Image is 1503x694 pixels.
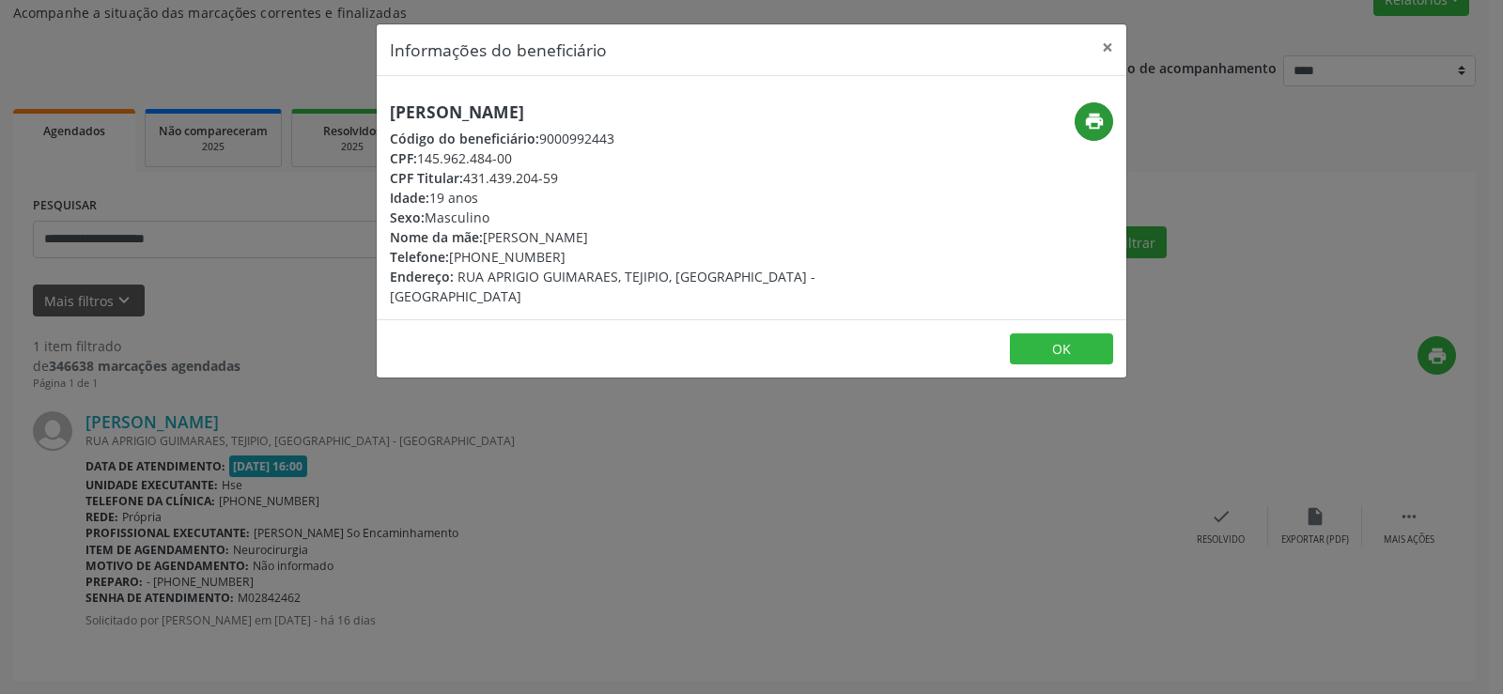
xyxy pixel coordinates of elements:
[390,268,454,285] span: Endereço:
[390,247,863,267] div: [PHONE_NUMBER]
[390,208,425,226] span: Sexo:
[390,38,607,62] h5: Informações do beneficiário
[390,268,815,305] span: RUA APRIGIO GUIMARAES, TEJIPIO, [GEOGRAPHIC_DATA] - [GEOGRAPHIC_DATA]
[390,189,429,207] span: Idade:
[390,248,449,266] span: Telefone:
[390,168,863,188] div: 431.439.204-59
[390,148,863,168] div: 145.962.484-00
[390,228,483,246] span: Nome da mãe:
[390,188,863,208] div: 19 anos
[390,130,539,147] span: Código do beneficiário:
[390,129,863,148] div: 9000992443
[390,102,863,122] h5: [PERSON_NAME]
[390,169,463,187] span: CPF Titular:
[1010,333,1113,365] button: OK
[390,208,863,227] div: Masculino
[1089,24,1126,70] button: Close
[390,149,417,167] span: CPF:
[1084,111,1105,131] i: print
[390,227,863,247] div: [PERSON_NAME]
[1075,102,1113,141] button: print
